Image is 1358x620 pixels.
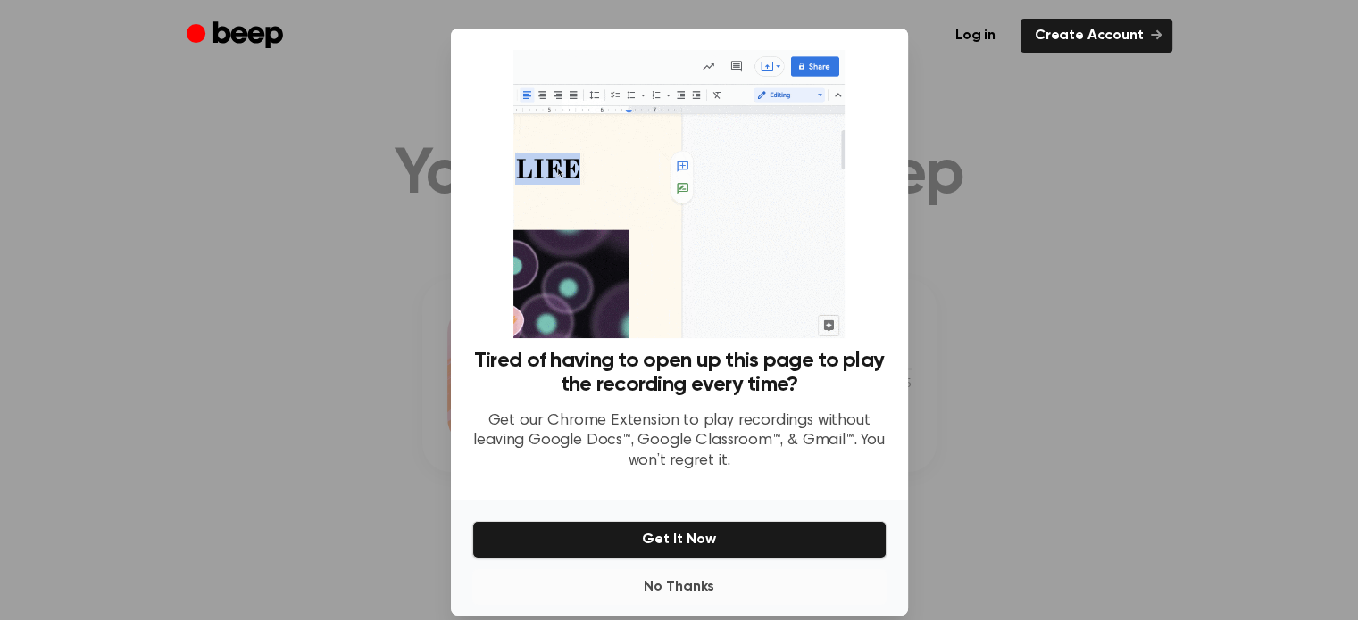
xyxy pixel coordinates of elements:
img: Beep extension in action [513,50,845,338]
a: Create Account [1021,19,1172,53]
button: No Thanks [472,569,887,605]
a: Log in [941,19,1010,53]
a: Beep [187,19,287,54]
button: Get It Now [472,521,887,558]
h3: Tired of having to open up this page to play the recording every time? [472,349,887,397]
p: Get our Chrome Extension to play recordings without leaving Google Docs™, Google Classroom™, & Gm... [472,411,887,472]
